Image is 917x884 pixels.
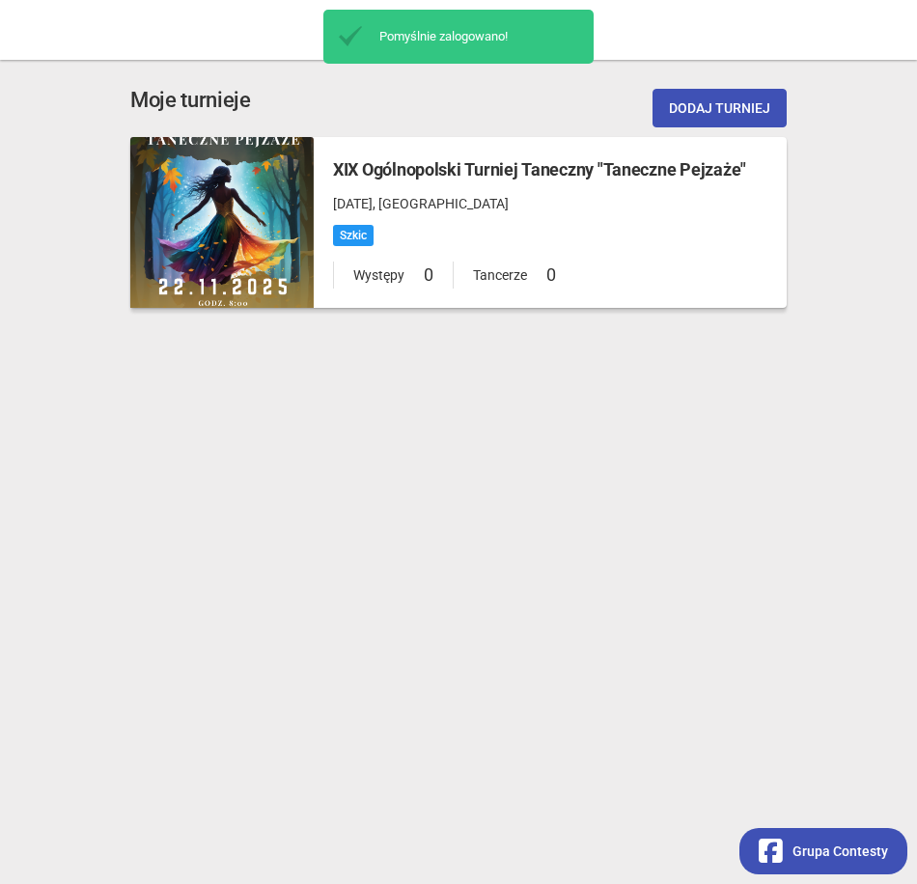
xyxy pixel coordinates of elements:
span: Grupa Contesty [792,841,888,862]
span: Występy [353,264,404,286]
span: [DATE] [333,196,373,211]
span: Szkic [333,225,374,246]
app-title: competition-list.title [130,84,251,118]
h5: 0 [546,262,556,289]
button: Dodaj turniej [653,89,787,127]
h5: XIX Ogólnopolski Turniej Taneczny "Taneczne Pejzaże" [333,156,767,183]
span: Pomyślnie zalogowano! [370,28,586,45]
h5: 0 [424,262,433,289]
h3: Moje turnieje [130,84,251,118]
span: Tancerze [473,264,527,286]
span: , [GEOGRAPHIC_DATA] [373,196,509,211]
